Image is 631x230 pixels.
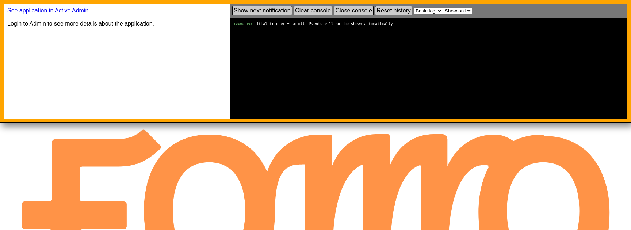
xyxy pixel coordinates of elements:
a: Reset history [375,6,412,15]
a: Show next notification [232,6,292,15]
div: initial_trigger = scroll. Events will not be shown automatically! [234,22,624,26]
a: Clear console [294,6,332,15]
div: Login to Admin to see more details about the application. [4,4,230,119]
a: Close console [334,6,374,15]
small: 1758870195 [234,22,252,26]
a: See application in Active Admin [7,7,88,14]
